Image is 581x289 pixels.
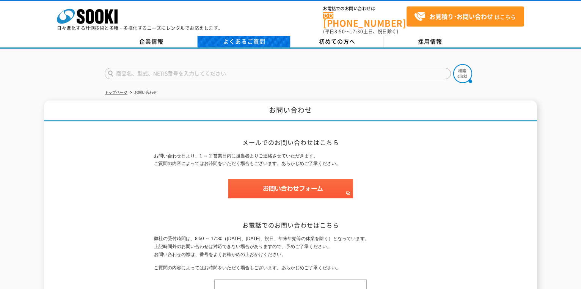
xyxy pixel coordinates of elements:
span: はこちら [414,11,516,22]
span: (平日 ～ 土日、祝日除く) [323,28,398,35]
span: 初めての方へ [319,37,355,46]
span: お電話でのお問い合わせは [323,6,407,11]
h2: メールでのお問い合わせはこちら [154,138,427,146]
img: btn_search.png [453,64,472,83]
h1: お問い合わせ [44,101,537,121]
h2: お電話でのお問い合わせはこちら [154,221,427,229]
p: 弊社の受付時間は、8:50 ～ 17:30（[DATE]、[DATE]、祝日、年末年始等の休業を除く）となっています。 上記時間外のお問い合わせは対応できない場合がありますので、予めご了承くださ... [154,235,427,258]
span: 8:50 [334,28,345,35]
a: [PHONE_NUMBER] [323,12,407,27]
strong: お見積り･お問い合わせ [429,12,493,21]
p: お問い合わせ日より、1 ～ 2 営業日内に担当者よりご連絡させていただきます。 ご質問の内容によってはお時間をいただく場合もございます。あらかじめご了承ください。 [154,152,427,168]
p: ご質問の内容によってはお時間をいただく場合もございます。あらかじめご了承ください。 [154,264,427,272]
a: 企業情報 [105,36,198,47]
a: お見積り･お問い合わせはこちら [407,6,524,27]
a: 採用情報 [383,36,476,47]
span: 17:30 [350,28,363,35]
a: 初めての方へ [290,36,383,47]
a: お問い合わせフォーム [228,192,353,197]
li: お問い合わせ [129,89,157,97]
input: 商品名、型式、NETIS番号を入力してください [105,68,451,79]
a: トップページ [105,90,127,94]
img: お問い合わせフォーム [228,179,353,198]
a: よくあるご質問 [198,36,290,47]
p: 日々進化する計測技術と多種・多様化するニーズにレンタルでお応えします。 [57,26,223,30]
